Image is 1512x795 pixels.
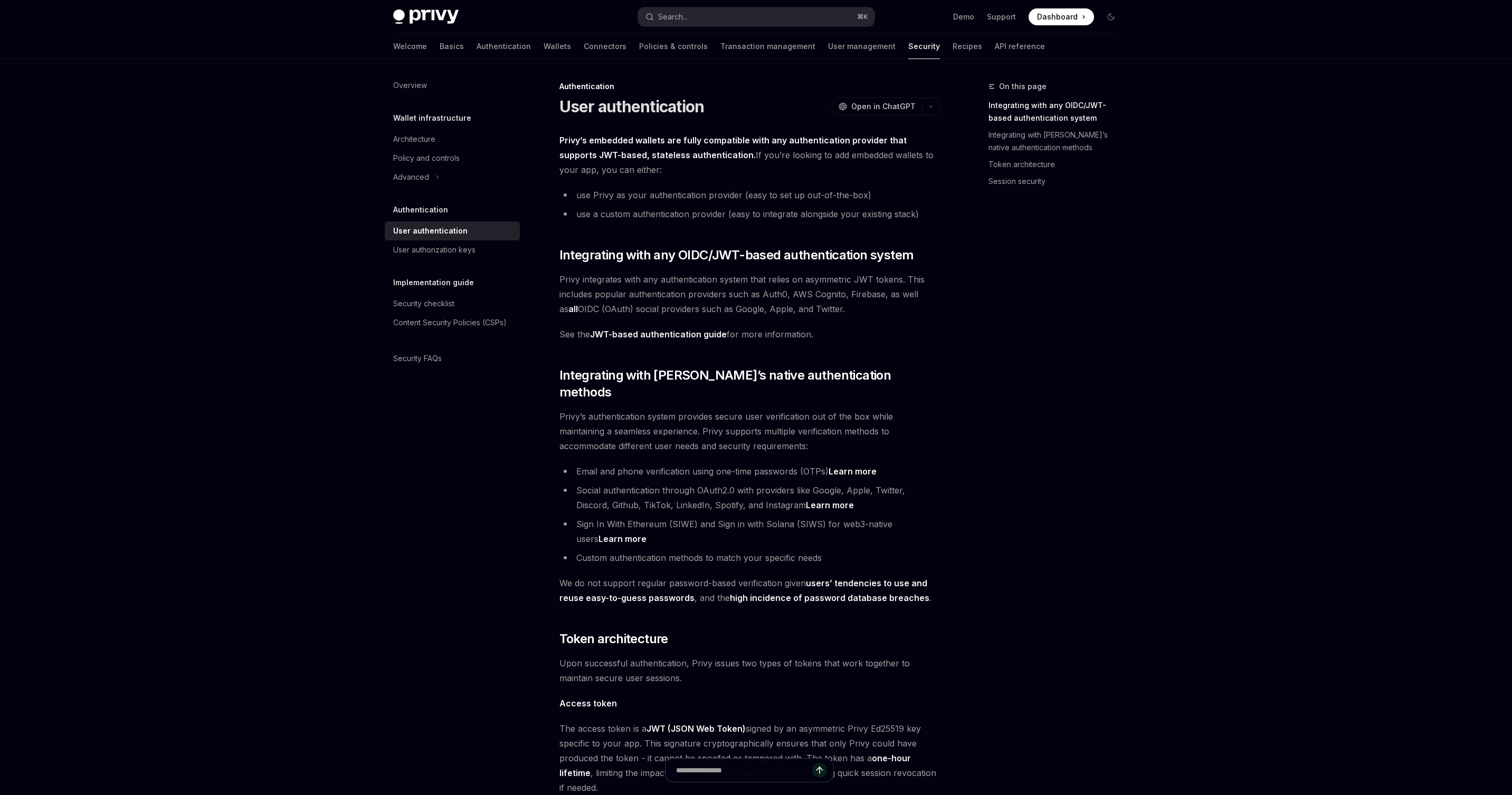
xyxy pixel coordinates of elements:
[385,349,520,368] a: Security FAQs
[559,188,940,202] li: use Privy as your authentication provider (easy to set up out-of-the-box)
[730,593,929,604] a: high incidence of password database breaches
[999,80,1047,93] span: On this page
[1102,8,1119,25] button: Toggle dark mode
[559,247,914,264] span: Integrating with any OIDC/JWT-based authentication system
[385,221,520,240] a: User authentication
[559,81,940,92] div: Authentication
[829,466,877,477] a: Learn more
[559,483,940,512] li: Social authentication through OAuth2.0 with providers like Google, Apple, Twitter, Discord, Githu...
[385,130,520,149] a: Architecture
[385,76,520,95] a: Overview
[393,276,474,289] h5: Implementation guide
[988,173,1128,190] a: Session security
[1029,8,1094,25] a: Dashboard
[559,327,940,342] span: See the for more information.
[385,168,520,187] button: Toggle Advanced section
[598,534,646,545] a: Learn more
[559,409,940,453] span: Privy’s authentication system provides secure user verification out of the box while maintaining ...
[812,763,827,778] button: Send message
[988,127,1128,156] a: Integrating with [PERSON_NAME]’s native authentication methods
[393,112,471,124] h5: Wallet infrastructure
[393,79,427,92] div: Overview
[676,759,812,782] input: Ask a question...
[851,101,916,112] span: Open in ChatGPT
[477,34,531,59] a: Authentication
[393,34,427,59] a: Welcome
[908,34,940,59] a: Security
[658,11,688,23] div: Search...
[988,97,1128,127] a: Integrating with any OIDC/JWT-based authentication system
[559,133,940,177] span: If you’re looking to add embedded wallets to your app, you can either:
[393,352,442,365] div: Security FAQs
[559,576,940,605] span: We do not support regular password-based verification given , and the .
[559,698,617,709] strong: Access token
[559,721,940,795] span: The access token is a signed by an asymmetric Privy Ed25519 key specific to your app. This signat...
[393,203,448,216] h5: Authentication
[393,152,460,164] div: Policy and controls
[987,12,1016,22] a: Support
[440,34,464,59] a: Basics
[953,12,974,22] a: Demo
[385,240,520,259] a: User authorization keys
[590,329,727,340] a: JWT-based authentication guide
[393,225,468,237] div: User authentication
[559,517,940,546] li: Sign In With Ethereum (SIWE) and Sign in with Solana (SIWS) for web3-native users
[720,34,815,59] a: Transaction management
[559,272,940,316] span: Privy integrates with any authentication system that relies on asymmetric JWT tokens. This includ...
[638,7,874,26] button: Open search
[559,464,940,479] li: Email and phone verification using one-time passwords (OTPs)
[584,34,626,59] a: Connectors
[385,149,520,168] a: Policy and controls
[393,244,476,256] div: User authorization keys
[995,34,1045,59] a: API reference
[988,156,1128,173] a: Token architecture
[393,316,507,329] div: Content Security Policies (CSPs)
[559,550,940,565] li: Custom authentication methods to match your specific needs
[393,297,454,310] div: Security checklist
[559,97,705,116] h1: User authentication
[393,133,435,146] div: Architecture
[385,313,520,332] a: Content Security Policies (CSPs)
[828,34,896,59] a: User management
[544,34,571,59] a: Wallets
[559,367,940,401] span: Integrating with [PERSON_NAME]’s native authentication methods
[559,135,907,160] strong: Privy’s embedded wallets are fully compatible with any authentication provider that supports JWT-...
[639,34,708,59] a: Policies & controls
[385,294,520,313] a: Security checklist
[393,171,429,183] div: Advanced
[559,207,940,221] li: use a custom authentication provider (easy to integrate alongside your existing stack)
[857,13,868,21] span: ⌘ K
[953,34,982,59] a: Recipes
[646,723,746,734] a: JWT (JSON Web Token)
[559,631,668,647] span: Token architecture
[832,98,922,115] button: Open in ChatGPT
[806,500,854,511] a: Learn more
[393,9,459,24] img: dark logo
[568,304,578,314] strong: all
[1037,12,1078,22] span: Dashboard
[559,656,940,685] span: Upon successful authentication, Privy issues two types of tokens that work together to maintain s...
